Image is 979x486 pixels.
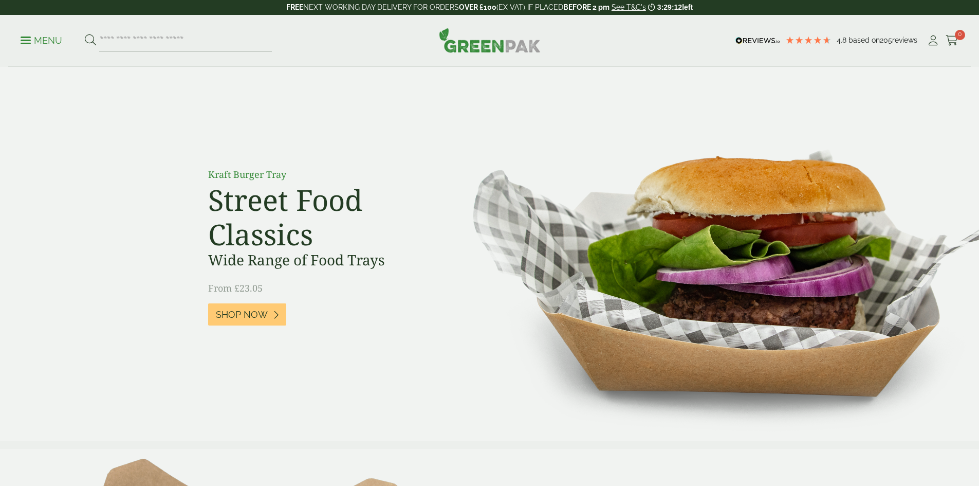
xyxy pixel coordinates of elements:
span: Based on [848,36,880,44]
span: 4.8 [837,36,848,44]
h3: Wide Range of Food Trays [208,251,439,269]
strong: FREE [286,3,303,11]
p: Kraft Burger Tray [208,168,439,182]
span: 3:29:12 [657,3,682,11]
strong: OVER £100 [459,3,496,11]
img: GreenPak Supplies [439,28,541,52]
strong: BEFORE 2 pm [563,3,609,11]
i: Cart [946,35,958,46]
span: 205 [880,36,892,44]
img: Street Food Classics [440,67,979,441]
a: Shop Now [208,303,286,326]
div: 4.79 Stars [785,35,832,45]
p: Menu [21,34,62,47]
span: left [682,3,693,11]
a: See T&C's [612,3,646,11]
span: 0 [955,30,965,40]
span: From £23.05 [208,282,263,294]
a: Menu [21,34,62,45]
h2: Street Food Classics [208,183,439,251]
img: REVIEWS.io [735,37,780,44]
span: Shop Now [216,309,268,320]
a: 0 [946,33,958,48]
i: My Account [927,35,939,46]
span: reviews [892,36,917,44]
